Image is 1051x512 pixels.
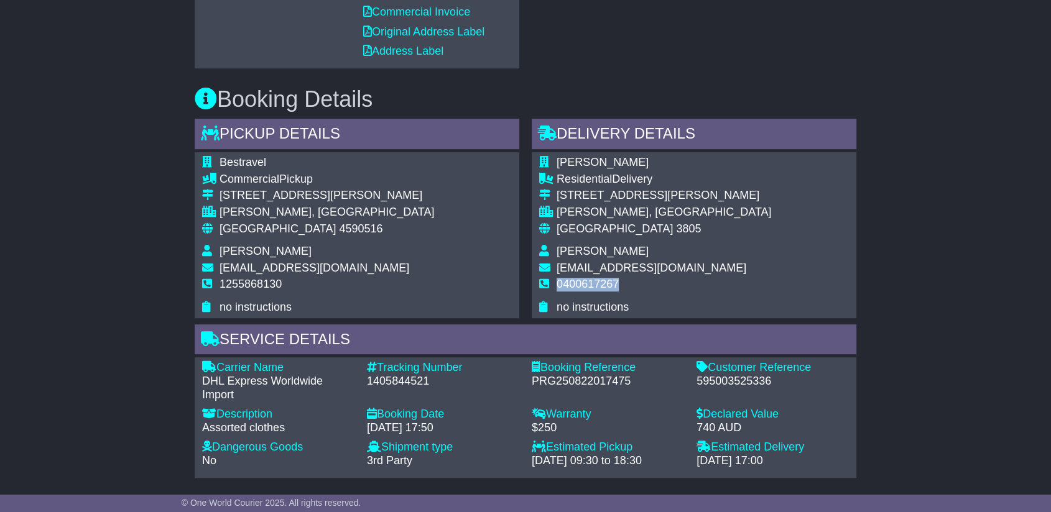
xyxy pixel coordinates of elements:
div: 1405844521 [367,375,519,388]
a: Commercial Invoice [363,6,470,18]
div: Delivery [557,173,771,186]
div: Pickup Details [195,119,519,152]
div: [PERSON_NAME], [GEOGRAPHIC_DATA] [557,206,771,219]
div: Booking Date [367,408,519,421]
span: [PERSON_NAME] [557,156,649,168]
span: © One World Courier 2025. All rights reserved. [182,498,361,508]
span: [PERSON_NAME] [557,245,649,257]
div: Estimated Delivery [697,441,849,454]
div: Carrier Name [202,361,354,375]
div: Booking Reference [532,361,684,375]
span: [EMAIL_ADDRESS][DOMAIN_NAME] [220,262,409,274]
div: PRG250822017475 [532,375,684,388]
a: Address Label [363,45,443,57]
div: 740 AUD [697,421,849,435]
span: 3805 [676,222,701,235]
div: Description [202,408,354,421]
div: [DATE] 17:00 [697,454,849,468]
div: [DATE] 09:30 to 18:30 [532,454,684,468]
div: [STREET_ADDRESS][PERSON_NAME] [557,189,771,203]
span: 4590516 [339,222,382,235]
span: Commercial [220,173,279,185]
span: Residential [557,173,612,185]
div: Shipment type [367,441,519,454]
a: Original Address Label [363,25,484,38]
span: No [202,454,216,467]
div: [PERSON_NAME], [GEOGRAPHIC_DATA] [220,206,434,219]
span: [GEOGRAPHIC_DATA] [220,222,336,235]
span: no instructions [557,301,629,313]
div: Service Details [195,324,856,358]
div: Customer Reference [697,361,849,375]
div: Delivery Details [532,119,856,152]
div: 595003525336 [697,375,849,388]
span: [EMAIL_ADDRESS][DOMAIN_NAME] [557,262,746,274]
h3: Booking Details [195,87,856,112]
span: 3rd Party [367,454,412,467]
span: [GEOGRAPHIC_DATA] [557,222,673,235]
div: Dangerous Goods [202,441,354,454]
div: Estimated Pickup [532,441,684,454]
div: [STREET_ADDRESS][PERSON_NAME] [220,189,434,203]
div: Pickup [220,173,434,186]
span: 1255868130 [220,278,282,290]
span: [PERSON_NAME] [220,245,312,257]
div: Tracking Number [367,361,519,375]
span: no instructions [220,301,292,313]
span: Bestravel [220,156,266,168]
div: $250 [532,421,684,435]
div: Assorted clothes [202,421,354,435]
div: [DATE] 17:50 [367,421,519,435]
div: Declared Value [697,408,849,421]
div: DHL Express Worldwide Import [202,375,354,401]
span: 0400617267 [557,278,619,290]
div: Warranty [532,408,684,421]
